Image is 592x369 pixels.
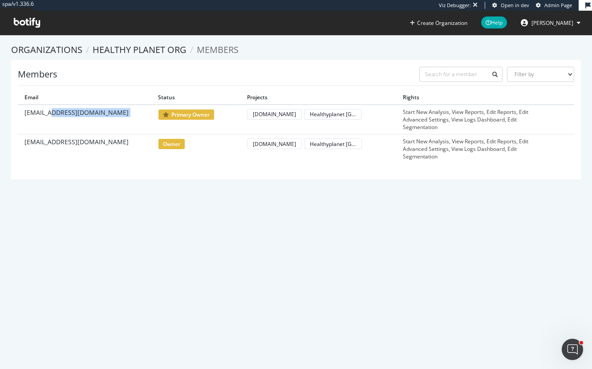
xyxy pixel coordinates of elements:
div: [DOMAIN_NAME] [253,110,296,118]
button: [PERSON_NAME] [514,16,588,30]
div: Viz Debugger: [439,2,471,9]
a: Healthyplanet [GEOGRAPHIC_DATA] [304,110,362,118]
span: Lilian Sparer [531,19,573,27]
th: Projects [240,90,396,105]
th: Rights [396,90,552,105]
input: Search for a member [419,67,503,82]
a: [DOMAIN_NAME] [247,140,302,148]
h1: Members [18,69,57,79]
a: Healthy Planet org [93,44,187,56]
a: [DOMAIN_NAME] [247,110,302,118]
th: Status [151,90,240,105]
span: [EMAIL_ADDRESS][DOMAIN_NAME] [24,138,129,146]
span: primary owner [158,109,215,120]
span: [EMAIL_ADDRESS][DOMAIN_NAME] [24,108,129,117]
a: Admin Page [536,2,572,9]
iframe: Intercom live chat [562,339,583,360]
a: Open in dev [492,2,529,9]
span: Help [481,16,507,28]
ol: breadcrumbs [11,44,581,57]
span: Members [197,44,239,56]
span: owner [158,138,185,150]
a: Organizations [11,44,82,56]
span: Admin Page [544,2,572,8]
td: Start New Analysis, View Reports, Edit Reports, Edit Advanced Settings, View Logs Dashboard, Edit... [396,134,552,164]
div: Healthyplanet [GEOGRAPHIC_DATA] [310,140,356,148]
button: Healthyplanet [GEOGRAPHIC_DATA] [304,138,362,149]
th: Email [18,90,151,105]
button: Create Organization [410,19,468,27]
button: [DOMAIN_NAME] [247,138,302,149]
div: Healthyplanet [GEOGRAPHIC_DATA] [310,110,356,118]
a: Healthyplanet [GEOGRAPHIC_DATA] [304,140,362,148]
button: Healthyplanet [GEOGRAPHIC_DATA] [304,109,362,120]
div: [DOMAIN_NAME] [253,140,296,148]
button: [DOMAIN_NAME] [247,109,302,120]
span: Open in dev [501,2,529,8]
td: Start New Analysis, View Reports, Edit Reports, Edit Advanced Settings, View Logs Dashboard, Edit... [396,105,552,134]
